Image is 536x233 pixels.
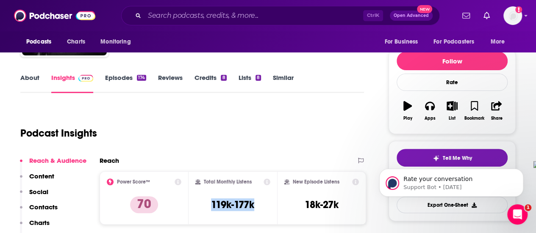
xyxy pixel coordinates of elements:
button: open menu [20,34,62,50]
h2: Reach [100,156,119,164]
p: Contacts [29,203,58,211]
button: Contacts [20,203,58,219]
a: Charts [61,34,90,50]
div: 174 [137,75,146,81]
div: Apps [425,116,436,121]
button: Content [20,172,54,188]
button: open menu [485,34,516,50]
button: Show profile menu [503,6,522,25]
a: Lists8 [239,74,261,93]
button: open menu [378,34,428,50]
div: Play [403,116,412,121]
p: Charts [29,219,50,227]
p: Social [29,188,48,196]
img: User Profile [503,6,522,25]
span: Monitoring [100,36,131,48]
div: List [449,116,455,121]
p: 70 [130,196,158,213]
span: 1 [525,204,531,211]
h2: Power Score™ [117,179,150,185]
div: 8 [221,75,226,81]
iframe: Intercom notifications message [367,151,536,210]
span: New [417,5,432,13]
iframe: Intercom live chat [507,204,528,225]
span: Podcasts [26,36,51,48]
img: Podchaser Pro [78,75,93,82]
a: About [20,74,39,93]
div: Share [491,116,502,121]
p: Content [29,172,54,180]
div: Rate [397,74,508,91]
a: Show notifications dropdown [459,8,473,23]
span: More [491,36,505,48]
h2: New Episode Listens [293,179,339,185]
span: Logged in as amandawoods [503,6,522,25]
span: For Business [384,36,418,48]
button: Reach & Audience [20,156,86,172]
h3: 119k-177k [211,198,254,211]
button: Follow [397,52,508,70]
button: Apps [419,96,441,126]
h3: 18k-27k [305,198,339,211]
span: For Podcasters [433,36,474,48]
h2: Total Monthly Listens [204,179,252,185]
a: Show notifications dropdown [480,8,493,23]
button: Bookmark [463,96,485,126]
a: Episodes174 [105,74,146,93]
button: Play [397,96,419,126]
span: Charts [67,36,85,48]
button: open menu [428,34,486,50]
a: Credits8 [194,74,226,93]
div: Search podcasts, credits, & more... [121,6,440,25]
img: Podchaser - Follow, Share and Rate Podcasts [14,8,95,24]
a: Similar [273,74,294,93]
input: Search podcasts, credits, & more... [144,9,363,22]
div: Bookmark [464,116,484,121]
button: List [441,96,463,126]
span: Ctrl K [363,10,383,21]
a: InsightsPodchaser Pro [51,74,93,93]
p: Reach & Audience [29,156,86,164]
div: 8 [256,75,261,81]
span: Open Advanced [394,14,429,18]
button: tell me why sparkleTell Me Why [397,149,508,167]
a: Reviews [158,74,183,93]
svg: Add a profile image [515,6,522,13]
h1: Podcast Insights [20,127,97,140]
button: open menu [94,34,142,50]
button: Share [486,96,508,126]
button: Social [20,188,48,203]
button: Open AdvancedNew [390,11,433,21]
